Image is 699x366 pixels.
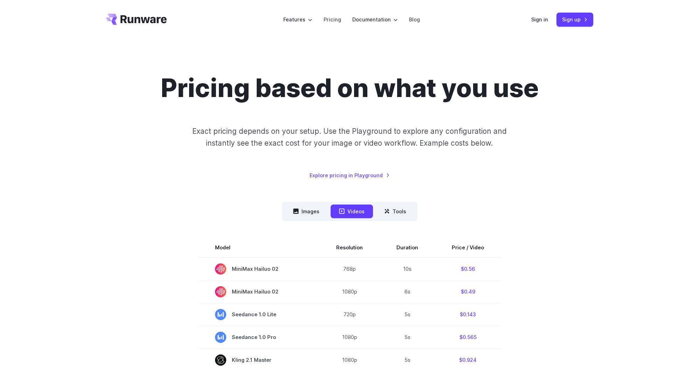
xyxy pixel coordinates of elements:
a: Sign in [531,15,548,23]
h1: Pricing based on what you use [161,73,539,103]
button: Videos [331,205,373,218]
p: Exact pricing depends on your setup. Use the Playground to explore any configuration and instantl... [179,125,520,149]
td: 720p [319,303,380,326]
a: Pricing [324,15,341,23]
span: Kling 2.1 Master [215,354,303,366]
label: Features [283,15,312,23]
th: Resolution [319,238,380,257]
td: 5s [380,303,435,326]
td: $0.49 [435,280,501,303]
th: Price / Video [435,238,501,257]
td: $0.56 [435,257,501,281]
td: 1080p [319,326,380,348]
td: 768p [319,257,380,281]
td: $0.143 [435,303,501,326]
td: 6s [380,280,435,303]
a: Sign up [556,13,593,26]
span: MiniMax Hailuo 02 [215,263,303,275]
button: Images [285,205,328,218]
a: Explore pricing in Playground [310,171,390,179]
th: Model [198,238,319,257]
button: Tools [376,205,415,218]
a: Go to / [106,14,167,25]
td: 1080p [319,280,380,303]
label: Documentation [352,15,398,23]
td: 10s [380,257,435,281]
td: 5s [380,326,435,348]
a: Blog [409,15,420,23]
span: MiniMax Hailuo 02 [215,286,303,297]
span: Seedance 1.0 Lite [215,309,303,320]
th: Duration [380,238,435,257]
td: $0.565 [435,326,501,348]
span: Seedance 1.0 Pro [215,332,303,343]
